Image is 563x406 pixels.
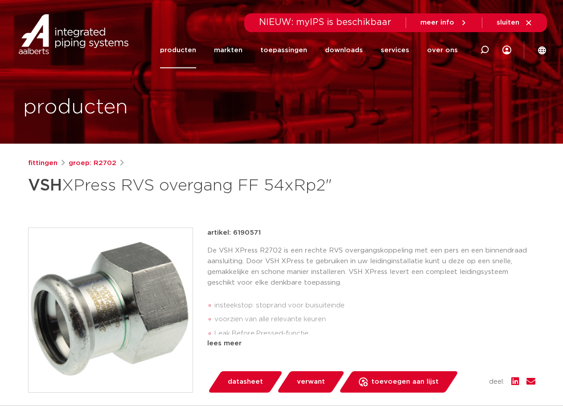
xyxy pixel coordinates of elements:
[28,158,58,169] a: fittingen
[502,32,511,68] div: my IPS
[489,377,504,387] span: deel:
[497,19,519,26] span: sluiten
[160,32,196,68] a: producten
[297,375,325,389] span: verwant
[259,18,391,27] span: NIEUW: myIPS is beschikbaar
[497,19,533,27] a: sluiten
[420,19,454,26] span: meer info
[214,298,535,313] li: insteekstop: stoprand voor buisuiteinde
[160,32,458,68] nav: Menu
[276,371,345,393] a: verwant
[207,228,261,238] p: artikel: 6190571
[260,32,307,68] a: toepassingen
[427,32,458,68] a: over ons
[325,32,363,68] a: downloads
[207,338,535,349] div: lees meer
[214,32,242,68] a: markten
[214,312,535,327] li: voorzien van alle relevante keuren
[214,327,535,341] li: Leak Before Pressed-functie
[420,19,468,27] a: meer info
[69,158,116,169] a: groep: R2702
[207,245,535,288] p: De VSH XPress R2702 is een rechte RVS overgangskoppeling met een pers en een binnendraad aansluit...
[23,93,128,122] h1: producten
[381,32,409,68] a: services
[371,375,439,389] span: toevoegen aan lijst
[228,375,263,389] span: datasheet
[29,228,193,392] img: Product Image for VSH XPress RVS overgang FF 54xRp2"
[28,178,62,194] strong: VSH
[207,371,283,393] a: datasheet
[28,172,363,199] h1: XPress RVS overgang FF 54xRp2"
